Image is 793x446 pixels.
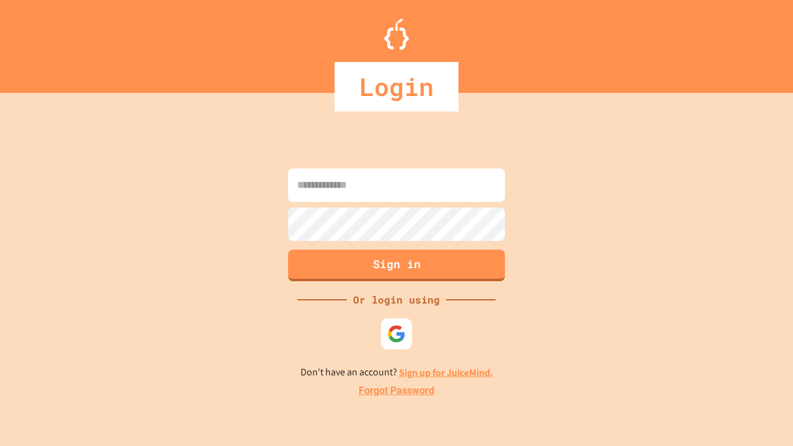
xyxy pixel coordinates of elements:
[300,365,493,380] p: Don't have an account?
[387,325,406,343] img: google-icon.svg
[359,383,434,398] a: Forgot Password
[288,250,505,281] button: Sign in
[347,292,446,307] div: Or login using
[335,62,458,111] div: Login
[384,19,409,50] img: Logo.svg
[399,366,493,379] a: Sign up for JuiceMind.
